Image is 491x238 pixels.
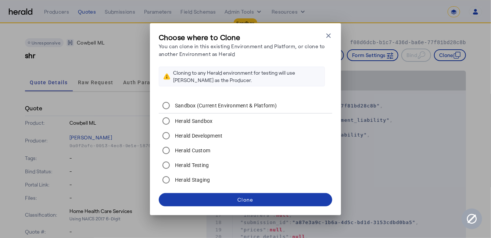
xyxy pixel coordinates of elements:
[173,132,223,139] label: Herald Development
[173,102,277,109] label: Sandbox (Current Environment & Platform)
[173,147,210,154] label: Herald Custom
[173,117,213,125] label: Herald Sandbox
[159,42,325,58] p: You can clone in this existing Environment and Platform, or clone to another Environment as Herald
[159,193,332,206] button: Clone
[159,32,325,42] h3: Choose where to Clone
[173,161,209,169] label: Herald Testing
[173,69,320,84] div: Cloning to any Herald environment for testing will use [PERSON_NAME] as the Producer.
[173,176,210,184] label: Herald Staging
[237,196,253,203] div: Clone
